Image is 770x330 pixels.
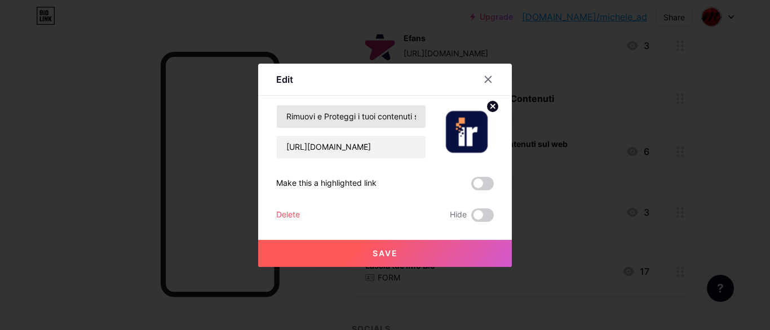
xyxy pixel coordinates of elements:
[373,248,398,258] span: Save
[258,240,512,267] button: Save
[450,208,467,222] span: Hide
[276,208,300,222] div: Delete
[277,105,426,128] input: Title
[277,136,426,158] input: URL
[276,73,293,86] div: Edit
[276,177,377,190] div: Make this a highlighted link
[440,105,494,159] img: link_thumbnail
